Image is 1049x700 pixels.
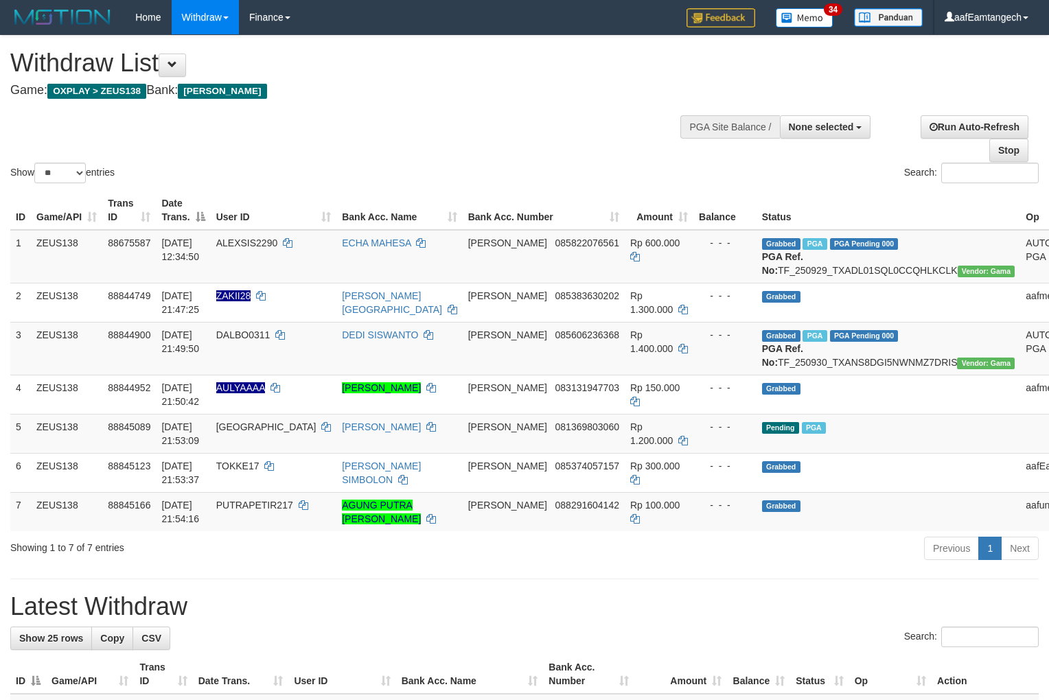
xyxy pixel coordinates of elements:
[108,290,150,301] span: 88844749
[10,453,31,492] td: 6
[957,358,1015,369] span: Vendor URL: https://trx31.1velocity.biz
[46,655,134,694] th: Game/API: activate to sort column ascending
[630,329,673,354] span: Rp 1.400.000
[10,283,31,322] td: 2
[789,121,854,132] span: None selected
[31,414,102,453] td: ZEUS138
[757,230,1021,283] td: TF_250929_TXADL01SQL0CCQHLKCLK
[10,593,1039,620] h1: Latest Withdraw
[141,633,161,644] span: CSV
[463,191,625,230] th: Bank Acc. Number: activate to sort column ascending
[762,238,800,250] span: Grabbed
[699,381,751,395] div: - - -
[776,8,833,27] img: Button%20Memo.svg
[100,633,124,644] span: Copy
[555,421,619,432] span: Copy 081369803060 to clipboard
[108,460,150,471] span: 88845123
[31,322,102,375] td: ZEUS138
[108,500,150,511] span: 88845166
[762,383,800,395] span: Grabbed
[342,500,421,524] a: AGUNG PUTRA [PERSON_NAME]
[216,237,278,248] span: ALEXSIS2290
[216,421,316,432] span: [GEOGRAPHIC_DATA]
[1001,537,1039,560] a: Next
[288,655,395,694] th: User ID: activate to sort column ascending
[630,460,680,471] span: Rp 300.000
[10,655,46,694] th: ID: activate to sort column descending
[161,500,199,524] span: [DATE] 21:54:16
[699,328,751,342] div: - - -
[699,289,751,303] div: - - -
[958,266,1015,277] span: Vendor URL: https://trx31.1velocity.biz
[555,290,619,301] span: Copy 085383630202 to clipboard
[468,421,547,432] span: [PERSON_NAME]
[10,163,115,183] label: Show entries
[904,163,1039,183] label: Search:
[824,3,842,16] span: 34
[216,290,251,301] span: Nama rekening ada tanda titik/strip, harap diedit
[336,191,463,230] th: Bank Acc. Name: activate to sort column ascending
[978,537,1002,560] a: 1
[989,139,1028,162] a: Stop
[630,382,680,393] span: Rp 150.000
[803,330,827,342] span: Marked by aafkaynarin
[780,115,871,139] button: None selected
[830,238,899,250] span: PGA Pending
[396,655,544,694] th: Bank Acc. Name: activate to sort column ascending
[108,421,150,432] span: 88845089
[699,459,751,473] div: - - -
[830,330,899,342] span: PGA Pending
[10,535,427,555] div: Showing 1 to 7 of 7 entries
[762,343,803,368] b: PGA Ref. No:
[216,382,265,393] span: Nama rekening ada tanda titik/strip, harap diedit
[555,237,619,248] span: Copy 085822076561 to clipboard
[680,115,779,139] div: PGA Site Balance /
[47,84,146,99] span: OXPLAY > ZEUS138
[31,283,102,322] td: ZEUS138
[91,627,133,650] a: Copy
[10,627,92,650] a: Show 25 rows
[762,461,800,473] span: Grabbed
[762,422,799,434] span: Pending
[630,237,680,248] span: Rp 600.000
[727,655,790,694] th: Balance: activate to sort column ascending
[34,163,86,183] select: Showentries
[108,382,150,393] span: 88844952
[757,322,1021,375] td: TF_250930_TXANS8DGI5NWNMZ7DRIS
[625,191,693,230] th: Amount: activate to sort column ascending
[555,329,619,340] span: Copy 085606236368 to clipboard
[31,492,102,531] td: ZEUS138
[31,230,102,283] td: ZEUS138
[10,230,31,283] td: 1
[932,655,1039,694] th: Action
[342,460,421,485] a: [PERSON_NAME] SIMBOLON
[468,382,547,393] span: [PERSON_NAME]
[134,655,192,694] th: Trans ID: activate to sort column ascending
[102,191,156,230] th: Trans ID: activate to sort column ascending
[904,627,1039,647] label: Search:
[108,237,150,248] span: 88675587
[10,191,31,230] th: ID
[693,191,757,230] th: Balance
[10,322,31,375] td: 3
[849,655,932,694] th: Op: activate to sort column ascending
[161,382,199,407] span: [DATE] 21:50:42
[161,237,199,262] span: [DATE] 12:34:50
[630,290,673,315] span: Rp 1.300.000
[31,453,102,492] td: ZEUS138
[342,421,421,432] a: [PERSON_NAME]
[10,49,686,77] h1: Withdraw List
[762,330,800,342] span: Grabbed
[468,329,547,340] span: [PERSON_NAME]
[555,460,619,471] span: Copy 085374057157 to clipboard
[10,84,686,97] h4: Game: Bank:
[699,236,751,250] div: - - -
[941,163,1039,183] input: Search:
[699,498,751,512] div: - - -
[757,191,1021,230] th: Status
[31,375,102,414] td: ZEUS138
[211,191,337,230] th: User ID: activate to sort column ascending
[342,382,421,393] a: [PERSON_NAME]
[468,237,547,248] span: [PERSON_NAME]
[156,191,210,230] th: Date Trans.: activate to sort column descending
